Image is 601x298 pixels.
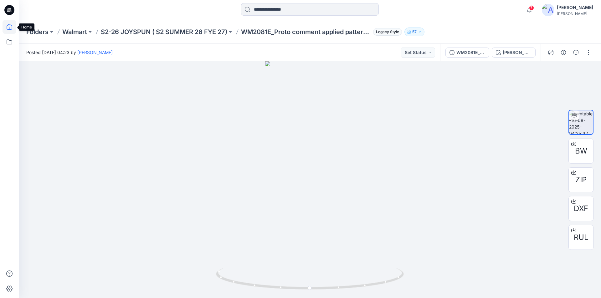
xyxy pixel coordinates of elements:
[404,28,424,36] button: 57
[101,28,227,36] a: S2-26 JOYSPUN ( S2 SUMMER 26 FYE 27)
[62,28,87,36] a: Walmart
[412,28,417,35] p: 57
[575,174,587,185] span: ZIP
[492,48,536,58] button: [PERSON_NAME] FLORAL V3 CW3 VERDIGRIS GREEN
[557,11,593,16] div: [PERSON_NAME]
[26,28,49,36] a: Folders
[574,232,588,243] span: RUL
[371,28,402,36] button: Legacy Style
[26,49,113,56] span: Posted [DATE] 04:23 by
[529,5,534,10] span: 7
[557,4,593,11] div: [PERSON_NAME]
[77,50,113,55] a: [PERSON_NAME]
[569,110,593,134] img: turntable-16-08-2025-04:25:32
[558,48,568,58] button: Details
[542,4,554,16] img: avatar
[456,49,485,56] div: WM2081E_Proto comment applied pattern_Colorway_REV8
[574,203,588,214] span: DXF
[373,28,402,36] span: Legacy Style
[445,48,489,58] button: WM2081E_Proto comment applied pattern_Colorway_REV8
[503,49,532,56] div: [PERSON_NAME] FLORAL V3 CW3 VERDIGRIS GREEN
[575,145,587,157] span: BW
[241,28,371,36] p: WM2081E_Proto comment applied pattern_Colorway_REV8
